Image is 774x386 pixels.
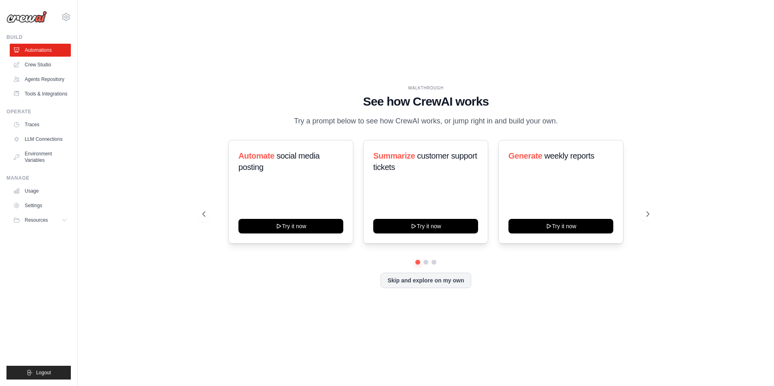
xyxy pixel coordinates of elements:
span: Automate [238,151,274,160]
iframe: Chat Widget [734,347,774,386]
a: Usage [10,185,71,197]
div: Manage [6,175,71,181]
img: Logo [6,11,47,23]
button: Skip and explore on my own [381,273,471,288]
a: Environment Variables [10,147,71,167]
a: Settings [10,199,71,212]
div: WALKTHROUGH [202,85,649,91]
a: Traces [10,118,71,131]
div: Operate [6,108,71,115]
a: LLM Connections [10,133,71,146]
a: Tools & Integrations [10,87,71,100]
button: Logout [6,366,71,380]
button: Resources [10,214,71,227]
button: Try it now [238,219,343,233]
a: Agents Repository [10,73,71,86]
p: Try a prompt below to see how CrewAI works, or jump right in and build your own. [290,115,562,127]
a: Crew Studio [10,58,71,71]
button: Try it now [373,219,478,233]
a: Automations [10,44,71,57]
span: weekly reports [544,151,594,160]
h1: See how CrewAI works [202,94,649,109]
div: Build [6,34,71,40]
span: Logout [36,369,51,376]
span: Resources [25,217,48,223]
span: Generate [508,151,542,160]
span: Summarize [373,151,415,160]
span: social media posting [238,151,320,172]
button: Try it now [508,219,613,233]
span: customer support tickets [373,151,477,172]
